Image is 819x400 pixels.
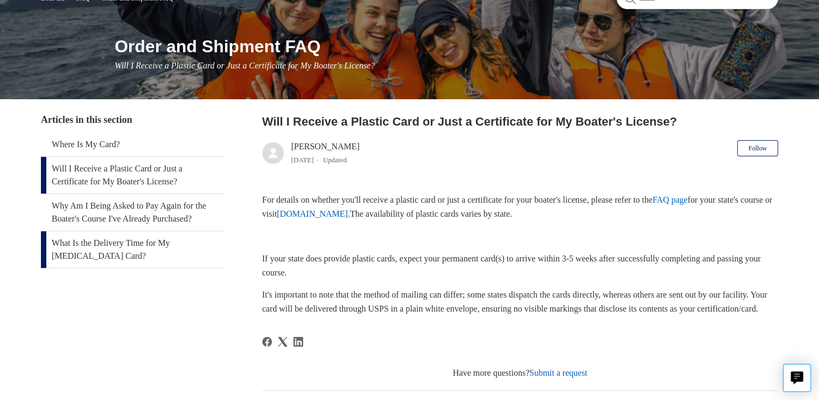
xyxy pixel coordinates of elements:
[262,288,778,315] p: It's important to note that the method of mailing can differ; some states dispatch the cards dire...
[41,114,132,125] span: Articles in this section
[653,195,688,204] a: FAQ page
[262,337,272,347] a: Facebook
[291,140,360,166] div: [PERSON_NAME]
[323,156,347,164] li: Updated
[41,231,225,268] a: What Is the Delivery Time for My [MEDICAL_DATA] Card?
[529,368,587,377] a: Submit a request
[262,337,272,347] svg: Share this page on Facebook
[291,156,314,164] time: 04/08/2025, 11:43
[41,157,225,194] a: Will I Receive a Plastic Card or Just a Certificate for My Boater's License?
[262,367,778,380] div: Have more questions?
[41,194,225,231] a: Why Am I Being Asked to Pay Again for the Boater's Course I've Already Purchased?
[278,337,288,347] a: X Corp
[262,193,778,220] p: For details on whether you'll receive a plastic card or just a certificate for your boater's lice...
[262,113,778,130] h2: Will I Receive a Plastic Card or Just a Certificate for My Boater's License?
[783,364,811,392] button: Live chat
[737,140,778,156] button: Follow Article
[115,61,375,70] span: Will I Receive a Plastic Card or Just a Certificate for My Boater's License?
[278,337,288,347] svg: Share this page on X Corp
[293,337,303,347] a: LinkedIn
[41,133,225,156] a: Where Is My Card?
[115,33,778,59] h1: Order and Shipment FAQ
[277,209,350,218] a: [DOMAIN_NAME].
[293,337,303,347] svg: Share this page on LinkedIn
[262,252,778,279] p: If your state does provide plastic cards, expect your permanent card(s) to arrive within 3-5 week...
